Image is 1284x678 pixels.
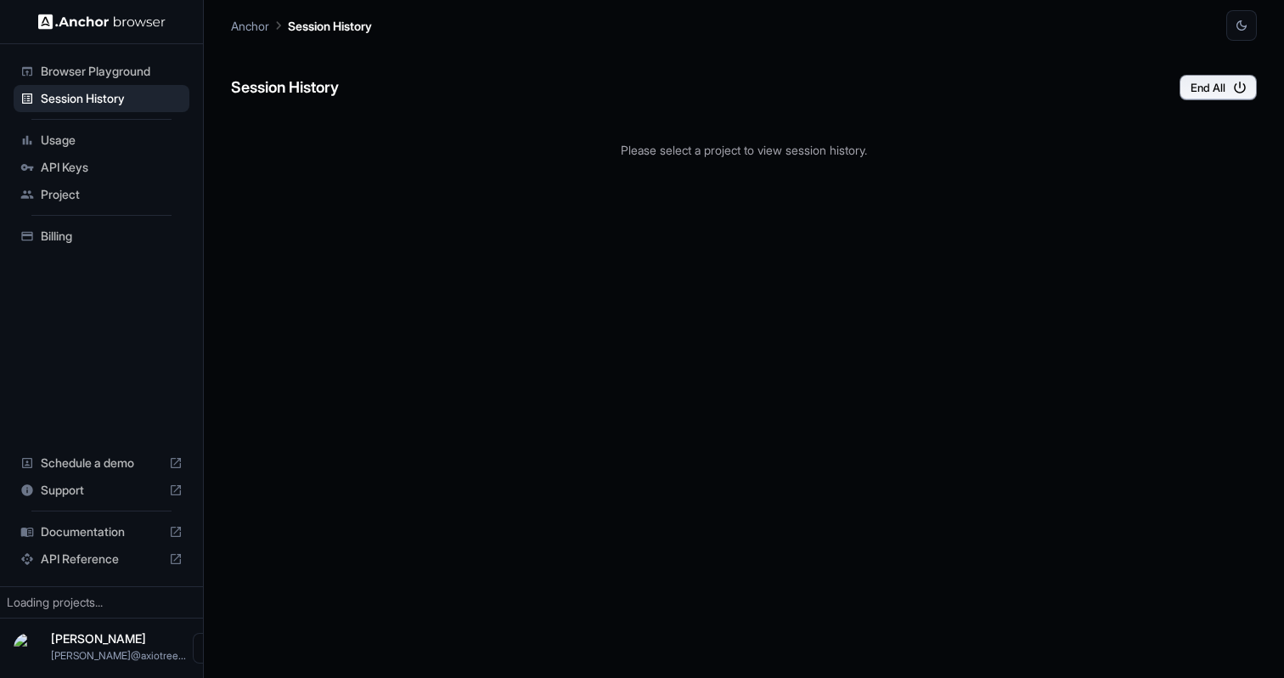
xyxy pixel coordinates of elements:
[231,16,372,35] nav: breadcrumb
[41,228,183,245] span: Billing
[51,649,186,662] span: vipin@axiotree.com
[14,545,189,573] div: API Reference
[231,141,1257,159] p: Please select a project to view session history.
[14,154,189,181] div: API Keys
[51,631,146,646] span: Vipin Tanna
[41,63,183,80] span: Browser Playground
[14,633,44,664] img: Vipin Tanna
[38,14,166,30] img: Anchor Logo
[288,17,372,35] p: Session History
[231,17,269,35] p: Anchor
[41,523,162,540] span: Documentation
[231,76,339,100] h6: Session History
[41,186,183,203] span: Project
[1180,75,1257,100] button: End All
[14,477,189,504] div: Support
[41,551,162,568] span: API Reference
[14,449,189,477] div: Schedule a demo
[14,85,189,112] div: Session History
[14,58,189,85] div: Browser Playground
[14,127,189,154] div: Usage
[14,181,189,208] div: Project
[41,455,162,472] span: Schedule a demo
[41,159,183,176] span: API Keys
[193,633,223,664] button: Open menu
[41,482,162,499] span: Support
[14,518,189,545] div: Documentation
[41,90,183,107] span: Session History
[14,223,189,250] div: Billing
[7,594,196,611] div: Loading projects...
[41,132,183,149] span: Usage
